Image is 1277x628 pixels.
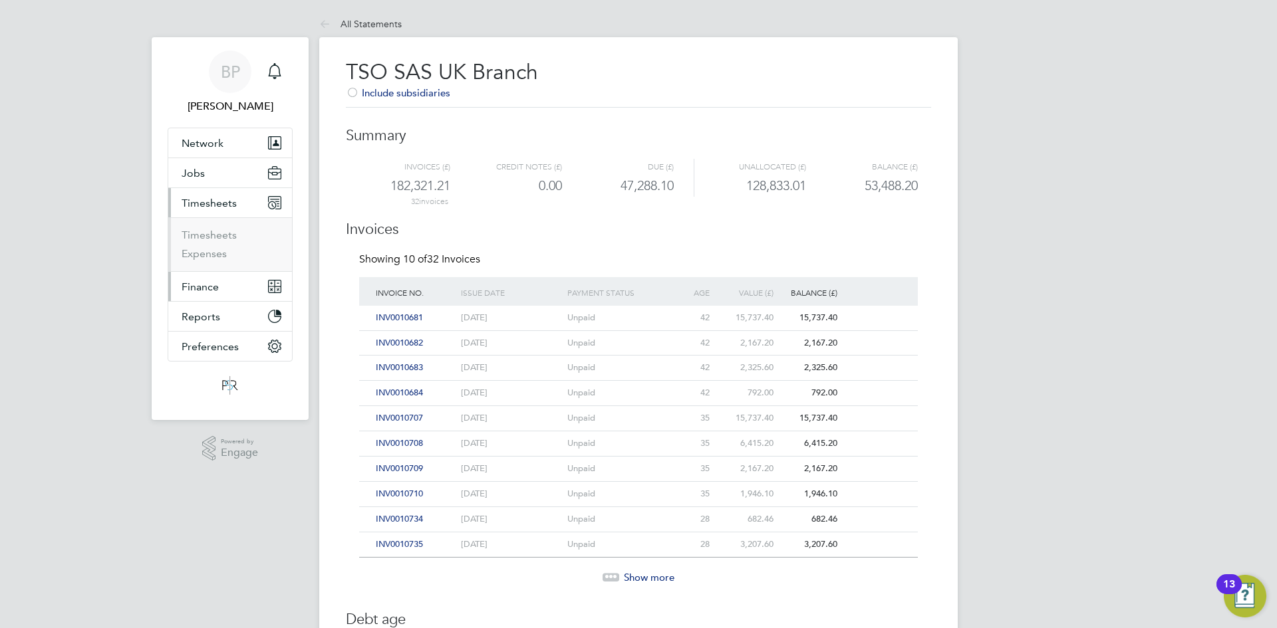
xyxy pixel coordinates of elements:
[562,159,674,175] div: Due (£)
[182,247,227,260] a: Expenses
[168,332,292,361] button: Preferences
[564,381,670,405] div: Unpaid
[218,375,242,396] img: psrsolutions-logo-retina.png
[694,175,806,197] div: 128,833.01
[182,340,239,353] span: Preferences
[713,532,777,557] div: 3,207.60
[346,59,538,85] span: TSO SAS UK Branch
[670,431,713,456] div: 35
[376,538,423,550] span: INV0010735
[376,513,423,524] span: INV0010734
[564,331,670,356] div: Unpaid
[411,197,419,206] span: 32
[713,306,777,330] div: 15,737.40
[182,229,237,241] a: Timesheets
[564,507,670,532] div: Unpaid
[450,175,562,197] div: 0.00
[458,507,564,532] div: [DATE]
[564,306,670,330] div: Unpaid
[168,51,293,114] a: BP[PERSON_NAME]
[168,217,292,271] div: Timesheets
[777,406,841,431] div: 15,737.40
[670,381,713,405] div: 42
[670,356,713,380] div: 42
[168,98,293,114] span: Ben Perkin
[182,310,220,323] span: Reports
[564,406,670,431] div: Unpaid
[624,571,674,583] span: Show more
[458,331,564,356] div: [DATE]
[670,507,713,532] div: 28
[713,507,777,532] div: 682.46
[372,277,458,308] div: Invoice No.
[221,436,258,447] span: Powered by
[777,277,841,308] div: Balance (£)
[376,412,423,423] span: INV0010707
[694,159,806,175] div: Unallocated (£)
[458,406,564,431] div: [DATE]
[458,381,564,405] div: [DATE]
[458,277,564,308] div: Issue date
[806,159,918,175] div: Balance (£)
[713,457,777,481] div: 2,167.20
[168,158,292,187] button: Jobs
[777,532,841,557] div: 3,207.60
[168,272,292,301] button: Finance
[182,197,237,209] span: Timesheets
[458,482,564,506] div: [DATE]
[777,306,841,330] div: 15,737.40
[450,159,562,175] div: Credit notes (£)
[713,482,777,506] div: 1,946.10
[670,457,713,481] div: 35
[1224,575,1266,617] button: Open Resource Center, 13 new notifications
[713,277,777,308] div: Value (£)
[376,312,423,323] span: INV0010681
[458,457,564,481] div: [DATE]
[361,175,450,197] div: 182,321.21
[458,356,564,380] div: [DATE]
[221,63,240,80] span: BP
[777,356,841,380] div: 2,325.60
[376,437,423,449] span: INV0010708
[564,277,670,308] div: Payment status
[713,381,777,405] div: 792.00
[713,431,777,456] div: 6,415.20
[458,431,564,456] div: [DATE]
[670,532,713,557] div: 28
[777,457,841,481] div: 2,167.20
[346,113,931,146] h3: Summary
[221,447,258,459] span: Engage
[168,128,292,157] button: Network
[564,482,670,506] div: Unpaid
[419,197,448,206] ng-pluralize: invoices
[376,463,423,474] span: INV0010709
[458,306,564,330] div: [DATE]
[564,457,670,481] div: Unpaid
[670,331,713,356] div: 42
[713,356,777,380] div: 2,325.60
[168,302,292,331] button: Reports
[777,381,841,405] div: 792.00
[713,331,777,356] div: 2,167.20
[202,436,259,461] a: Powered byEngage
[182,280,219,293] span: Finance
[564,532,670,557] div: Unpaid
[346,86,450,99] span: Include subsidiaries
[1223,584,1235,601] div: 13
[182,137,223,150] span: Network
[670,482,713,506] div: 35
[562,175,674,197] div: 47,288.10
[168,188,292,217] button: Timesheets
[361,159,450,175] div: Invoices (£)
[346,207,931,239] h3: Invoices
[777,331,841,356] div: 2,167.20
[182,167,205,179] span: Jobs
[670,406,713,431] div: 35
[670,277,713,325] div: Age (days)
[376,337,423,348] span: INV0010682
[806,175,918,197] div: 53,488.20
[376,387,423,398] span: INV0010684
[376,488,423,499] span: INV0010710
[777,507,841,532] div: 682.46
[458,532,564,557] div: [DATE]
